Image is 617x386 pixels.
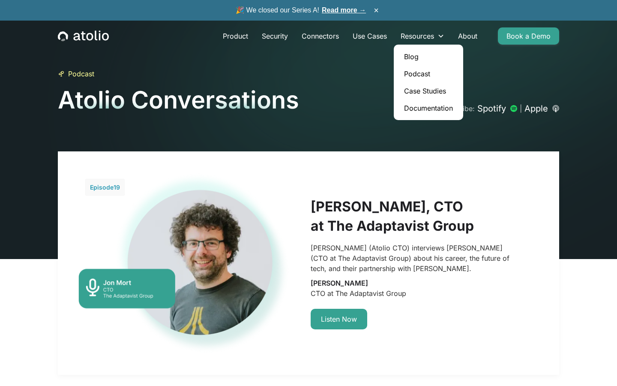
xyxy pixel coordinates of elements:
[477,103,517,115] a: Spotify
[216,27,255,45] a: Product
[394,45,463,120] nav: Resources
[524,103,548,115] div: Apple
[371,6,381,15] button: ×
[397,100,460,117] a: Documentation
[58,30,109,42] a: home
[295,27,346,45] a: Connectors
[322,6,366,14] a: Read more →
[397,82,460,100] a: Case Studies
[451,27,484,45] a: About
[255,27,295,45] a: Security
[401,31,434,41] div: Resources
[524,103,559,115] a: Apple
[397,65,460,82] a: Podcast
[574,345,617,386] iframe: Chat Widget
[346,27,394,45] a: Use Cases
[520,103,522,114] div: |
[236,5,366,15] span: 🎉 We closed our Series A!
[397,48,460,65] a: Blog
[477,103,506,115] div: Spotify
[498,27,559,45] a: Book a Demo
[68,69,94,79] div: Podcast
[58,86,299,115] h1: Atolio Conversations
[394,27,451,45] div: Resources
